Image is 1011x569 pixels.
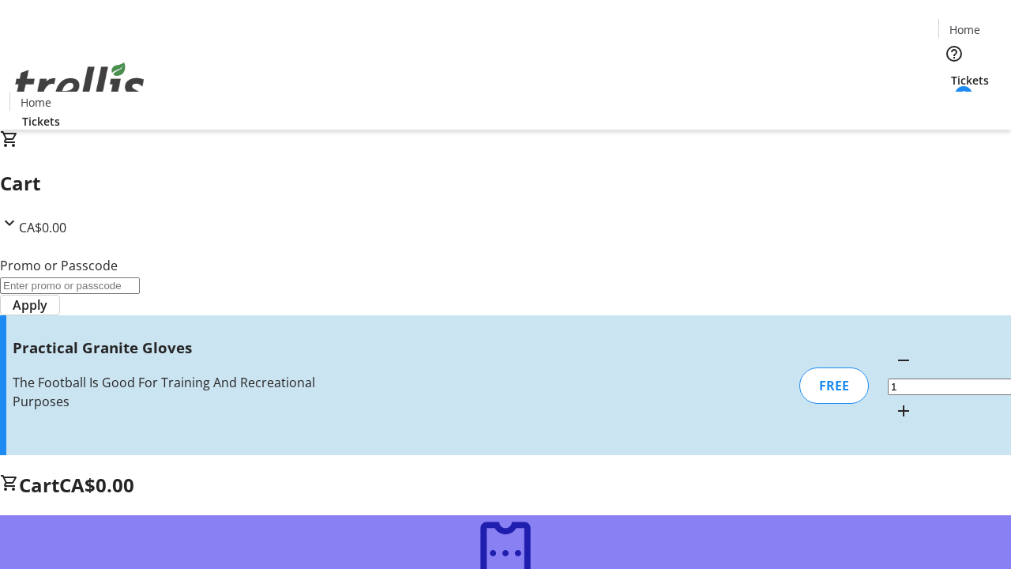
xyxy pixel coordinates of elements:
button: Help [938,38,970,70]
a: Tickets [938,72,1002,89]
div: FREE [799,367,869,404]
button: Increment by one [888,395,919,427]
button: Decrement by one [888,345,919,376]
a: Home [939,21,990,38]
span: Apply [13,296,47,315]
div: The Football Is Good For Training And Recreational Purposes [13,373,358,411]
a: Home [10,94,61,111]
span: Tickets [22,113,60,130]
img: Orient E2E Organization dJUYfn6gM1's Logo [9,45,150,124]
span: Home [21,94,51,111]
span: Tickets [951,72,989,89]
button: Cart [938,89,970,120]
a: Tickets [9,113,73,130]
span: CA$0.00 [19,219,66,236]
span: CA$0.00 [59,472,134,498]
span: Home [949,21,980,38]
h3: Practical Granite Gloves [13,337,358,359]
